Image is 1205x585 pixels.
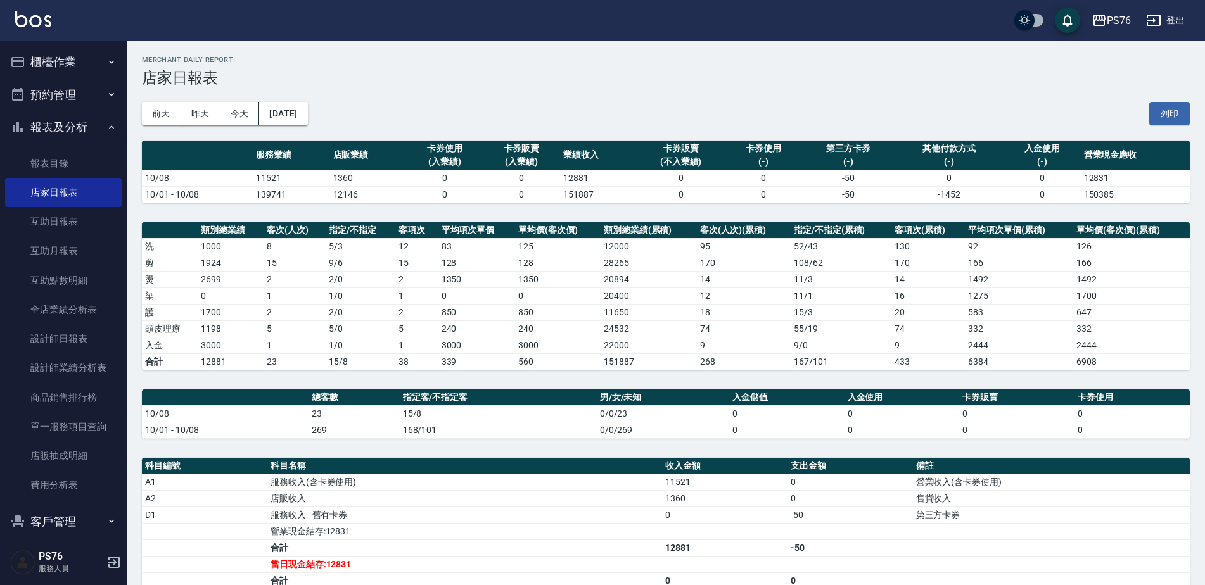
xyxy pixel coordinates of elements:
[487,142,557,155] div: 卡券販賣
[965,304,1073,320] td: 583
[560,141,637,170] th: 業績收入
[267,539,662,556] td: 合計
[5,79,122,111] button: 預約管理
[142,389,1190,439] table: a dense table
[791,238,891,255] td: 52 / 43
[407,170,483,186] td: 0
[5,470,122,500] a: 費用分析表
[662,539,787,556] td: 12881
[5,295,122,324] a: 全店業績分析表
[39,563,103,574] p: 服務人員
[400,422,597,438] td: 168/101
[5,46,122,79] button: 櫃檯作業
[891,353,965,370] td: 433
[5,149,122,178] a: 報表目錄
[787,474,913,490] td: 0
[965,353,1073,370] td: 6384
[729,389,845,406] th: 入金儲值
[395,337,438,353] td: 1
[326,337,395,353] td: 1 / 0
[400,389,597,406] th: 指定客/不指定客
[640,155,722,168] div: (不入業績)
[198,353,264,370] td: 12881
[5,324,122,353] a: 設計師日報表
[729,405,845,422] td: 0
[1074,422,1190,438] td: 0
[326,255,395,271] td: 9 / 6
[267,490,662,506] td: 店販收入
[326,271,395,287] td: 2 / 0
[309,422,399,438] td: 269
[330,186,407,203] td: 12146
[142,141,1190,203] table: a dense table
[483,170,560,186] td: 0
[845,405,960,422] td: 0
[326,287,395,304] td: 1 / 0
[1004,170,1080,186] td: 0
[891,222,965,239] th: 客項次(累積)
[326,222,395,239] th: 指定/不指定
[515,304,601,320] td: 850
[1141,9,1190,32] button: 登出
[965,320,1073,337] td: 332
[515,287,601,304] td: 0
[515,271,601,287] td: 1350
[267,556,662,572] td: 當日現金結存:12831
[309,389,399,406] th: 總客數
[264,353,326,370] td: 23
[1055,8,1080,33] button: save
[791,222,891,239] th: 指定/不指定(累積)
[264,304,326,320] td: 2
[891,337,965,353] td: 9
[787,490,913,506] td: 0
[264,320,326,337] td: 5
[601,222,698,239] th: 類別總業績(累積)
[1007,142,1077,155] div: 入金使用
[142,474,267,490] td: A1
[438,304,516,320] td: 850
[198,238,264,255] td: 1000
[895,186,1004,203] td: -1452
[264,287,326,304] td: 1
[891,304,965,320] td: 20
[198,337,264,353] td: 3000
[142,458,267,474] th: 科目編號
[597,389,729,406] th: 男/女/未知
[1073,222,1190,239] th: 單均價(客次價)(累積)
[697,287,790,304] td: 12
[913,474,1190,490] td: 營業收入(含卡券使用)
[845,389,960,406] th: 入金使用
[728,142,798,155] div: 卡券使用
[791,353,891,370] td: 167/101
[1007,155,1077,168] div: (-)
[264,238,326,255] td: 8
[725,170,801,186] td: 0
[801,186,895,203] td: -50
[965,271,1073,287] td: 1492
[198,222,264,239] th: 類別總業績
[601,353,698,370] td: 151887
[1073,337,1190,353] td: 2444
[965,222,1073,239] th: 平均項次單價(累積)
[5,207,122,236] a: 互助日報表
[805,142,891,155] div: 第三方卡券
[326,320,395,337] td: 5 / 0
[142,186,253,203] td: 10/01 - 10/08
[438,238,516,255] td: 83
[142,69,1190,87] h3: 店家日報表
[438,320,516,337] td: 240
[560,186,637,203] td: 151887
[1073,271,1190,287] td: 1492
[662,458,787,474] th: 收入金額
[198,320,264,337] td: 1198
[697,304,790,320] td: 18
[697,271,790,287] td: 14
[438,337,516,353] td: 3000
[410,155,480,168] div: (入業績)
[662,506,787,523] td: 0
[601,271,698,287] td: 20894
[142,304,198,320] td: 護
[845,422,960,438] td: 0
[891,271,965,287] td: 14
[965,337,1073,353] td: 2444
